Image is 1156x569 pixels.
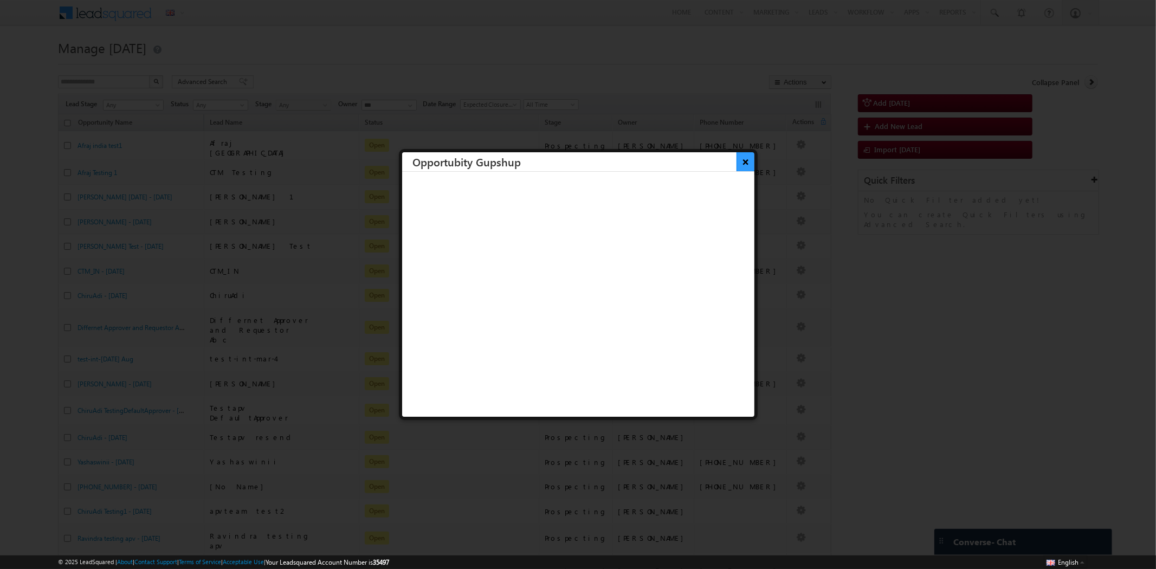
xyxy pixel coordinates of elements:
[223,558,264,565] a: Acceptable Use
[413,152,754,171] h3: Opportubity Gupshup
[58,557,389,567] span: © 2025 LeadSquared | | | | |
[134,558,177,565] a: Contact Support
[737,152,754,171] button: ×
[179,558,221,565] a: Terms of Service
[266,558,389,566] span: Your Leadsquared Account Number is
[1058,558,1078,566] span: English
[1044,555,1087,568] button: English
[373,558,389,566] span: 35497
[117,558,133,565] a: About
